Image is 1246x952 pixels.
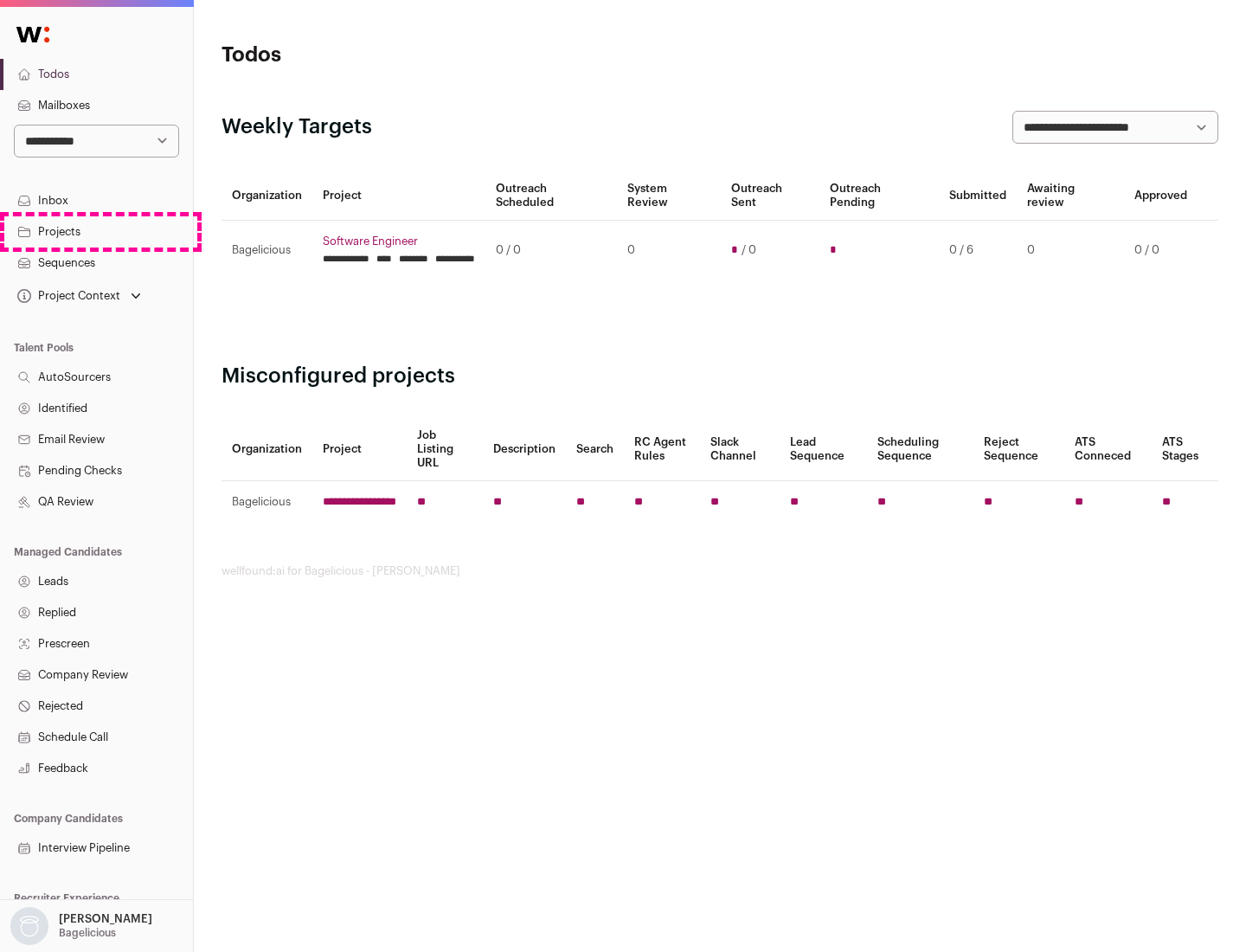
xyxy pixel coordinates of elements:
h2: Misconfigured projects [222,363,1218,390]
th: Outreach Sent [721,171,820,221]
td: 0 / 6 [939,221,1017,280]
p: [PERSON_NAME] [59,912,152,926]
h2: Weekly Targets [222,113,372,141]
td: 0 / 0 [485,221,617,280]
th: RC Agent Rules [624,418,699,481]
th: Organization [222,171,312,221]
th: Project [312,418,407,481]
th: Job Listing URL [407,418,483,481]
h1: Todos [222,42,554,69]
th: Slack Channel [700,418,780,481]
td: Bagelicious [222,221,312,280]
th: ATS Stages [1152,418,1218,481]
a: Software Engineer [323,235,475,248]
th: Approved [1124,171,1198,221]
th: Outreach Pending [819,171,938,221]
td: 0 [617,221,720,280]
button: Open dropdown [7,907,156,945]
th: Reject Sequence [973,418,1065,481]
th: Search [566,418,624,481]
td: 0 / 0 [1124,221,1198,280]
th: Submitted [939,171,1017,221]
th: Scheduling Sequence [867,418,973,481]
th: Awaiting review [1017,171,1124,221]
span: / 0 [742,243,756,257]
img: Wellfound [7,17,59,52]
td: 0 [1017,221,1124,280]
div: Project Context [14,289,120,303]
th: Organization [222,418,312,481]
p: Bagelicious [59,926,116,940]
th: System Review [617,171,720,221]
th: ATS Conneced [1064,418,1151,481]
th: Outreach Scheduled [485,171,617,221]
footer: wellfound:ai for Bagelicious - [PERSON_NAME] [222,564,1218,578]
th: Description [483,418,566,481]
th: Project [312,171,485,221]
button: Open dropdown [14,284,145,308]
th: Lead Sequence [780,418,867,481]
img: nopic.png [10,907,48,945]
td: Bagelicious [222,481,312,524]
